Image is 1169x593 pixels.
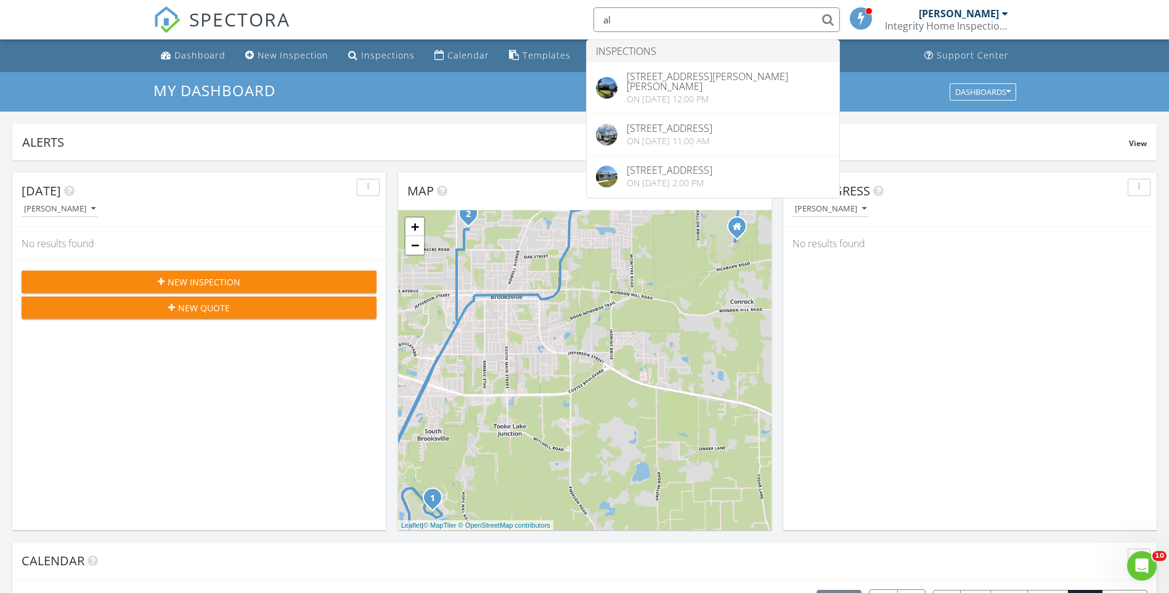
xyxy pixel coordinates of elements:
i: 2 [466,210,471,219]
a: © MapTiler [423,521,457,529]
a: Zoom in [405,218,424,236]
iframe: Intercom live chat [1127,551,1157,581]
img: The Best Home Inspection Software - Spectora [153,6,181,33]
span: Calendar [22,552,84,569]
span: 10 [1152,551,1167,561]
a: Calendar [430,44,494,67]
a: © OpenStreetMap contributors [458,521,550,529]
img: 47ccfb151601fec659d51a8f212e6cdb.jpeg [596,124,617,145]
div: [STREET_ADDRESS] [627,165,712,175]
div: [STREET_ADDRESS] [627,123,712,133]
a: Dashboard [156,44,230,67]
button: New Inspection [22,271,377,293]
span: New Quote [178,301,230,314]
div: [PERSON_NAME] [795,205,866,213]
div: Templates [523,49,571,61]
button: [PERSON_NAME] [792,201,869,218]
a: Settings [585,44,645,67]
div: No results found [783,227,1157,260]
div: Integrity Home Inspections of Florida, LLC [885,20,1008,32]
a: Templates [504,44,576,67]
div: Inspections [361,49,415,61]
div: Alerts [22,134,1129,150]
div: | [398,520,553,531]
span: SPECTORA [189,6,290,32]
button: New Quote [22,296,377,319]
span: Map [407,182,434,199]
div: Dashboard [174,49,226,61]
div: On [DATE] 2:00 pm [627,178,712,188]
div: 516 Underwood Ave, Brooksville, FL 34601 [468,213,476,221]
div: New Inspection [258,49,328,61]
input: Search everything... [593,7,840,32]
div: Calendar [447,49,489,61]
button: Dashboards [950,83,1016,100]
li: Inspections [587,40,839,62]
div: No results found [12,227,386,260]
div: [PERSON_NAME] [24,205,96,213]
a: Inspections [343,44,420,67]
div: 5880 Creek Ridge Rd, Brooksville, FL 34601 [433,497,440,505]
span: View [1129,138,1147,149]
span: My Dashboard [153,80,275,100]
div: [PERSON_NAME] [919,7,999,20]
img: cover.jpg [596,77,617,99]
a: SPECTORA [153,17,290,43]
a: Zoom out [405,236,424,255]
div: Support Center [937,49,1009,61]
span: [DATE] [22,182,61,199]
div: On [DATE] 11:00 am [627,136,712,146]
a: New Inspection [240,44,333,67]
i: 1 [430,494,435,503]
a: Support Center [919,44,1014,67]
div: On [DATE] 12:00 pm [627,94,830,104]
div: Dashboards [955,88,1011,96]
span: New Inspection [168,276,240,288]
div: [STREET_ADDRESS][PERSON_NAME][PERSON_NAME] [627,72,830,91]
button: [PERSON_NAME] [22,201,98,218]
div: 9872 Domingo Dr, Brooksville FL 34601 [737,226,744,234]
img: cover.jpg [596,166,617,187]
a: Leaflet [401,521,422,529]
